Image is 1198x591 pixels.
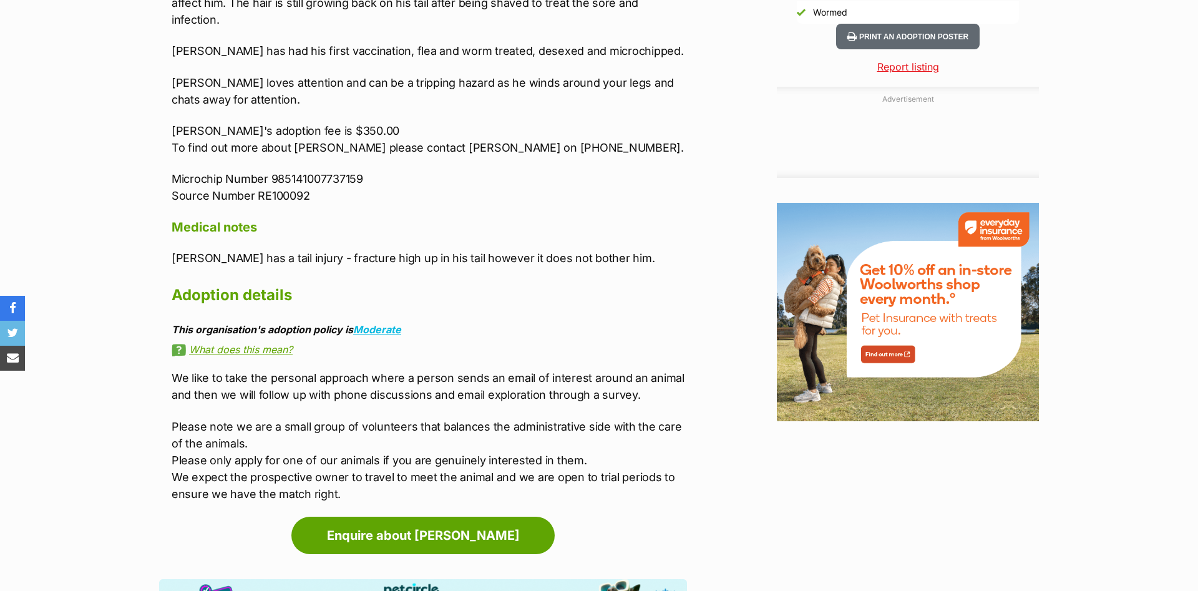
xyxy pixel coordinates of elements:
[353,323,401,336] a: Moderate
[172,324,687,335] div: This organisation's adoption policy is
[777,87,1039,178] div: Advertisement
[172,122,687,156] p: [PERSON_NAME]'s adoption fee is $350.00 To find out more about [PERSON_NAME] please contact [PERS...
[813,6,847,19] div: Wormed
[172,418,687,502] p: Please note we are a small group of volunteers that balances the administrative side with the car...
[172,74,687,108] p: [PERSON_NAME] loves attention and can be a tripping hazard as he winds around your legs and chats...
[172,250,687,266] p: [PERSON_NAME] has a tail injury - fracture high up in his tail however it does not bother him.
[172,42,687,59] p: [PERSON_NAME] has had his first vaccination, flea and worm treated, desexed and microchipped.
[291,517,555,554] a: Enquire about [PERSON_NAME]
[172,219,687,235] h4: Medical notes
[797,8,806,17] img: Yes
[777,59,1039,74] a: Report listing
[172,344,687,355] a: What does this mean?
[172,170,687,204] p: Microchip Number 985141007737159 Source Number RE100092
[836,24,980,49] button: Print an adoption poster
[172,369,687,403] p: We like to take the personal approach where a person sends an email of interest around an animal ...
[777,203,1039,421] img: Everyday Insurance by Woolworths promotional banner
[172,281,687,309] h2: Adoption details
